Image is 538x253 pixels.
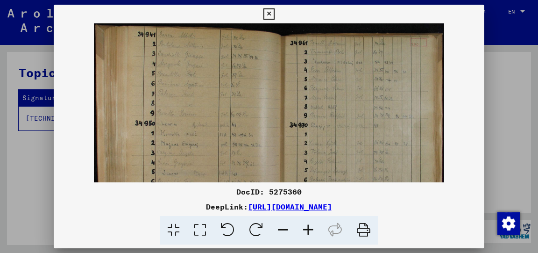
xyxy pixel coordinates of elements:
div: Change consent [497,212,519,234]
div: DeepLink: [54,201,484,212]
div: DocID: 5275360 [54,186,484,197]
a: [URL][DOMAIN_NAME] [248,202,332,211]
img: 001.jpg [94,23,444,253]
img: Change consent [497,212,520,235]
